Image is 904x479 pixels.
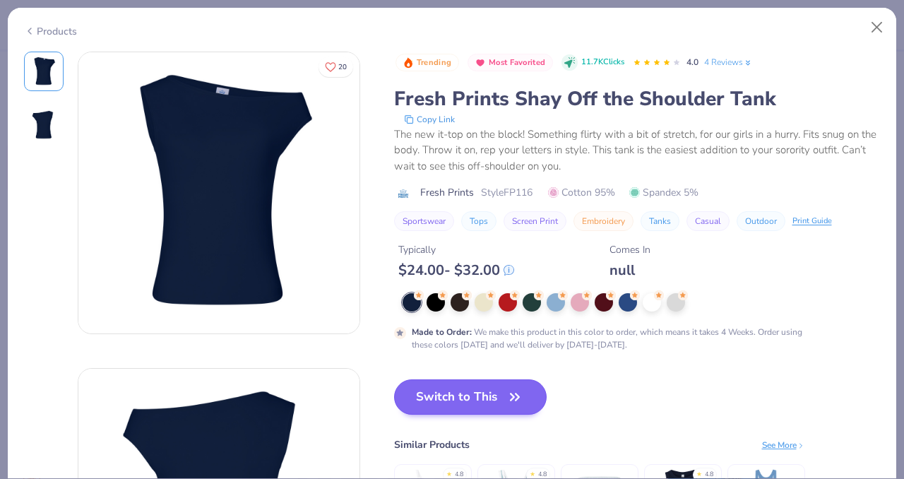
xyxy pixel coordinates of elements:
img: Front [78,52,359,333]
div: Print Guide [792,215,832,227]
button: Embroidery [573,211,634,231]
div: ★ [530,470,535,475]
span: Trending [417,59,451,66]
div: See More [762,439,805,451]
div: $ 24.00 - $ 32.00 [398,261,514,279]
div: null [609,261,650,279]
span: Cotton 95% [548,185,615,200]
img: Back [27,108,61,142]
div: Typically [398,242,514,257]
div: ★ [446,470,452,475]
button: Badge Button [395,54,459,72]
button: Screen Print [504,211,566,231]
img: brand logo [394,188,413,199]
div: Comes In [609,242,650,257]
button: Like [319,57,353,77]
div: Similar Products [394,437,470,452]
div: Fresh Prints Shay Off the Shoulder Tank [394,85,881,112]
img: Trending sort [403,57,414,69]
div: Products [24,24,77,39]
strong: Made to Order : [412,326,472,338]
span: 4.0 [686,57,698,68]
div: ★ [696,470,702,475]
button: Switch to This [394,379,547,415]
img: Front [27,54,61,88]
button: Outdoor [737,211,785,231]
button: Tanks [641,211,679,231]
button: Close [864,14,891,41]
button: copy to clipboard [400,112,459,126]
button: Badge Button [468,54,553,72]
span: Style FP116 [481,185,533,200]
span: 20 [338,64,347,71]
button: Sportswear [394,211,454,231]
a: 4 Reviews [704,56,753,69]
div: 4.0 Stars [633,52,681,74]
span: Most Favorited [489,59,545,66]
div: We make this product in this color to order, which means it takes 4 Weeks. Order using these colo... [412,326,822,351]
span: Spandex 5% [629,185,698,200]
span: Fresh Prints [420,185,474,200]
img: Most Favorited sort [475,57,486,69]
div: The new it-top on the block! Something flirty with a bit of stretch, for our girls in a hurry. Fi... [394,126,881,175]
button: Casual [686,211,730,231]
button: Tops [461,211,496,231]
span: 11.7K Clicks [581,57,624,69]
